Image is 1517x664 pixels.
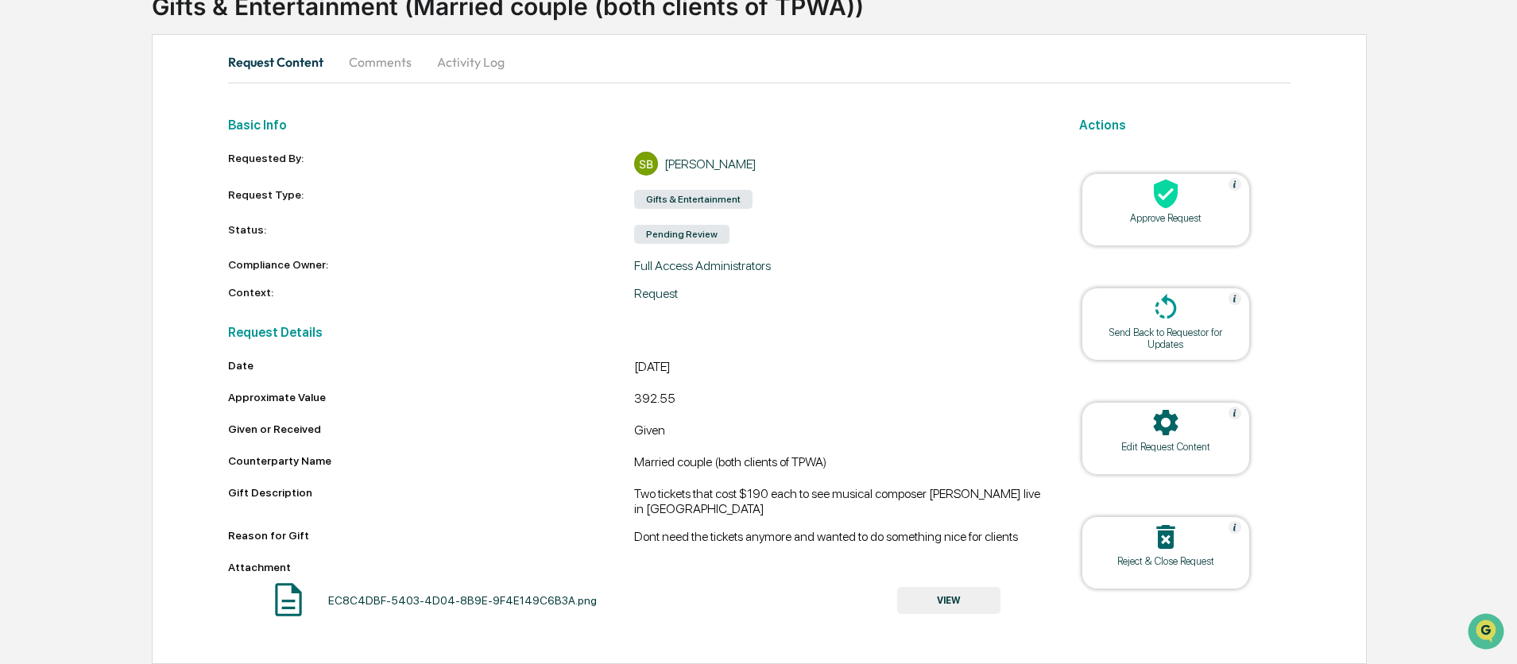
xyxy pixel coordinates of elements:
button: Start new chat [270,126,289,145]
div: Approximate Value [228,391,634,403]
a: 🗄️Attestations [109,194,203,222]
a: Powered byPylon [112,268,192,281]
div: EC8C4DBF-5403-4D04-8B9E-9F4E149C6B3A.png [328,594,597,607]
div: Reason for Gift [228,529,634,542]
div: 🔎 [16,232,29,245]
button: Activity Log [424,43,517,81]
div: Request [634,286,1040,301]
div: Edit Request Content [1094,441,1237,453]
div: Two tickets that cost $190 each to see musical composer [PERSON_NAME] live in [GEOGRAPHIC_DATA] [634,486,1040,516]
div: secondary tabs example [228,43,1290,81]
div: 🖐️ [16,202,29,214]
div: Given or Received [228,423,634,435]
div: Dont need the tickets anymore and wanted to do something nice for clients [634,529,1040,548]
div: Reject & Close Request [1094,555,1237,567]
a: 🖐️Preclearance [10,194,109,222]
span: Preclearance [32,200,103,216]
img: 1746055101610-c473b297-6a78-478c-a979-82029cc54cd1 [16,122,45,150]
div: We're available if you need us! [54,137,201,150]
div: Attachment [228,561,1040,573]
div: 🗄️ [115,202,128,214]
div: SB [634,152,658,176]
span: Data Lookup [32,230,100,246]
div: Pending Review [634,225,729,244]
img: Help [1229,178,1241,191]
div: Given [634,423,1040,442]
h2: Request Details [228,325,1040,340]
div: Request Type: [228,188,634,210]
div: Gift Description [228,486,634,510]
iframe: Open customer support [1466,612,1509,654]
div: Context: [228,286,634,301]
div: Compliance Owner: [228,258,634,273]
button: Request Content [228,43,336,81]
button: Comments [336,43,424,81]
div: Status: [228,223,634,245]
a: 🔎Data Lookup [10,224,106,253]
div: Date [228,359,634,372]
button: VIEW [897,587,1000,614]
div: Married couple (both clients of TPWA) [634,454,1040,473]
div: Requested By: [228,152,634,176]
img: Help [1229,407,1241,419]
h2: Actions [1079,118,1291,133]
img: Help [1229,521,1241,534]
div: [DATE] [634,359,1040,378]
div: Start new chat [54,122,261,137]
span: Attestations [131,200,197,216]
p: How can we help? [16,33,289,59]
div: Approve Request [1094,212,1237,224]
div: [PERSON_NAME] [664,156,757,172]
div: Gifts & Entertainment [634,190,753,209]
div: Send Back to Requestor for Updates [1094,326,1237,350]
span: Pylon [158,269,192,281]
div: Counterparty Name [228,454,634,467]
div: 392.55 [634,391,1040,410]
h2: Basic Info [228,118,1040,133]
img: Help [1229,292,1241,305]
div: Full Access Administrators [634,258,1040,273]
img: Document Icon [269,580,308,620]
